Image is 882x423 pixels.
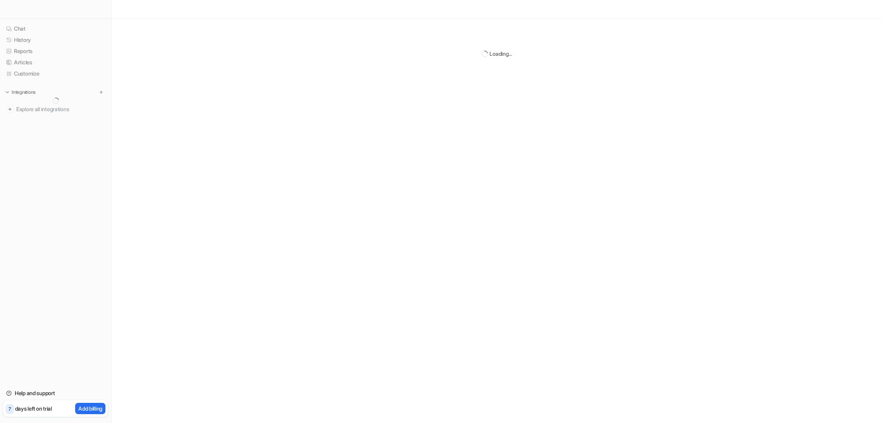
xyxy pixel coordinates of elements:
[6,105,14,113] img: explore all integrations
[12,89,36,95] p: Integrations
[3,34,108,45] a: History
[3,46,108,57] a: Reports
[3,68,108,79] a: Customize
[16,103,105,115] span: Explore all integrations
[78,404,102,413] p: Add billing
[5,89,10,95] img: expand menu
[98,89,104,95] img: menu_add.svg
[75,403,105,414] button: Add billing
[489,50,512,58] div: Loading...
[9,406,11,413] p: 7
[3,104,108,115] a: Explore all integrations
[15,404,52,413] p: days left on trial
[3,388,108,399] a: Help and support
[3,88,38,96] button: Integrations
[3,23,108,34] a: Chat
[3,57,108,68] a: Articles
